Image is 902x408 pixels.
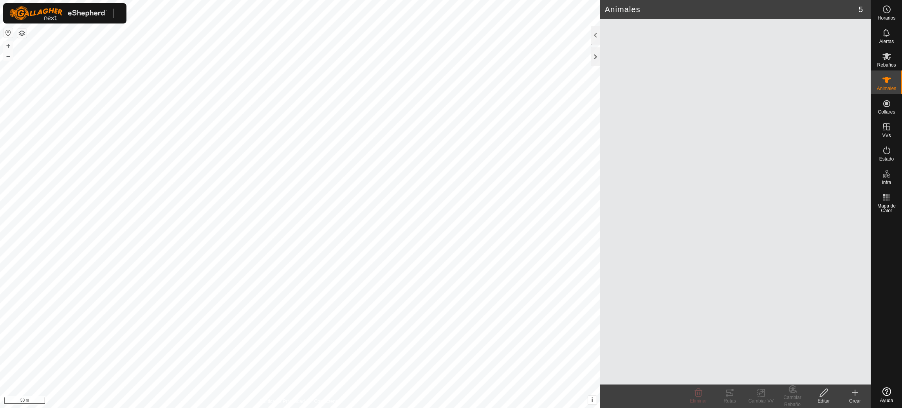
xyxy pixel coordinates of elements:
span: VVs [882,133,891,138]
img: Logo Gallagher [9,6,107,20]
span: Ayuda [880,398,893,403]
h2: Animales [605,5,859,14]
div: Rutas [714,397,745,404]
span: i [592,397,593,403]
a: Política de Privacidad [260,398,305,405]
a: Contáctenos [314,398,340,405]
a: Ayuda [871,384,902,406]
span: Mapa de Calor [873,204,900,213]
span: Infra [882,180,891,185]
button: – [4,51,13,61]
button: i [588,396,597,404]
span: Alertas [879,39,894,44]
span: Rebaños [877,63,896,67]
span: Collares [878,110,895,114]
span: Eliminar [690,398,707,404]
span: Animales [877,86,896,91]
span: 5 [859,4,863,15]
button: Restablecer Mapa [4,28,13,38]
div: Cambiar VV [745,397,777,404]
button: + [4,41,13,51]
span: Horarios [878,16,895,20]
button: Capas del Mapa [17,29,27,38]
div: Cambiar Rebaño [777,394,808,408]
div: Editar [808,397,839,404]
span: Estado [879,157,894,161]
div: Crear [839,397,871,404]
